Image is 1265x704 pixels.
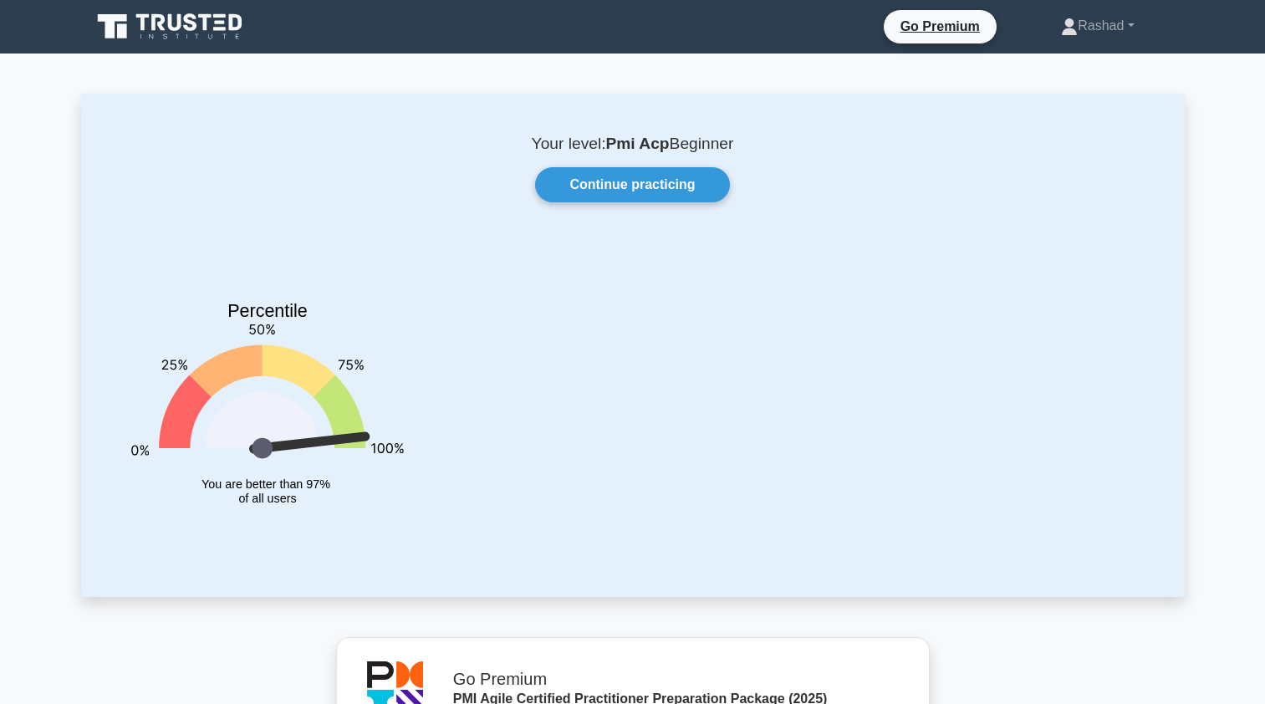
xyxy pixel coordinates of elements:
[606,135,670,152] b: Pmi Acp
[238,492,296,506] tspan: of all users
[201,477,330,491] tspan: You are better than 97%
[227,301,308,321] text: Percentile
[1021,9,1174,43] a: Rashad
[121,134,1145,154] p: Your level: Beginner
[890,16,990,37] a: Go Premium
[535,167,729,202] a: Continue practicing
